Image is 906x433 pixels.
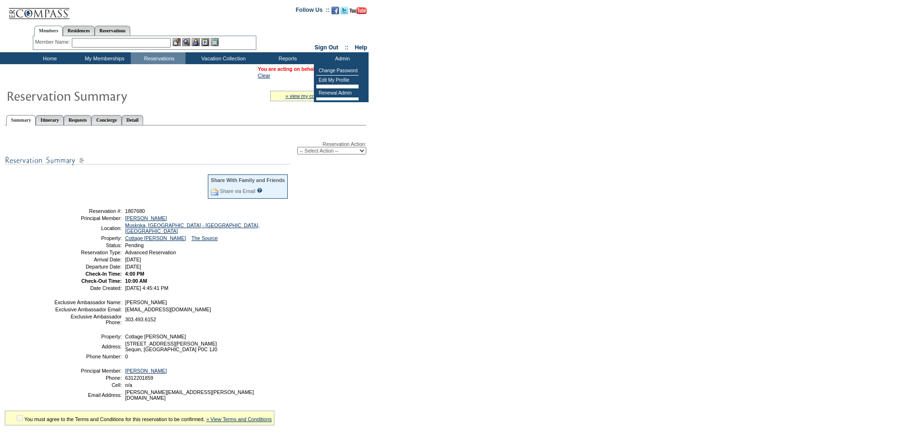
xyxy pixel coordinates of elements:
img: Reservaton Summary [6,86,196,105]
td: Home [21,52,76,64]
a: Help [355,44,367,51]
a: » View Terms and Conditions [206,416,272,422]
td: Cell: [54,382,122,388]
td: Email Address: [54,389,122,401]
td: Phone: [54,375,122,381]
a: Reservations [95,26,130,36]
td: Property: [54,235,122,241]
a: Follow us on Twitter [341,10,348,15]
a: Share via Email [220,188,255,194]
a: Sign Out [314,44,338,51]
td: Edit My Profile [316,76,359,85]
img: Subscribe to our YouTube Channel [350,7,367,14]
td: Exclusive Ambassador Email: [54,307,122,312]
td: Location: [54,222,122,234]
span: Pending [125,242,144,248]
span: 4:00 PM [125,271,144,277]
td: Renewal Admin [316,88,359,98]
div: Reservation Action: [5,141,366,154]
td: Exclusive Ambassador Phone: [54,314,122,325]
td: Property: [54,334,122,339]
span: [DATE] [125,257,141,262]
div: Member Name: [35,38,72,46]
a: Detail [122,115,144,125]
img: Impersonate [192,38,200,46]
td: Phone Number: [54,354,122,359]
a: » view my contract utilization [285,93,350,99]
td: Address: [54,341,122,352]
span: [EMAIL_ADDRESS][DOMAIN_NAME] [125,307,211,312]
span: You must agree to the Terms and Conditions for this reservation to be confirmed. [24,416,205,422]
td: Reservation Type: [54,250,122,255]
td: Principal Member: [54,368,122,374]
a: Subscribe to our YouTube Channel [350,10,367,15]
a: Itinerary [36,115,64,125]
td: Date Created: [54,285,122,291]
span: n/a [125,382,132,388]
input: What is this? [257,188,263,193]
img: b_edit.gif [173,38,181,46]
span: [STREET_ADDRESS][PERSON_NAME] Sequin, [GEOGRAPHIC_DATA] P0C 1J0 [125,341,217,352]
td: Reservations [131,52,185,64]
span: :: [345,44,349,51]
a: [PERSON_NAME] [125,215,167,221]
span: [PERSON_NAME][EMAIL_ADDRESS][PERSON_NAME][DOMAIN_NAME] [125,389,254,401]
a: [PERSON_NAME] [125,368,167,374]
img: b_calculator.gif [211,38,219,46]
td: Admin [314,52,369,64]
span: 1807680 [125,208,145,214]
span: [PERSON_NAME] [125,299,167,305]
a: Requests [64,115,91,125]
span: [DATE] [125,264,141,269]
img: Become our fan on Facebook [331,7,339,14]
strong: Check-Out Time: [81,278,122,284]
td: Reservation #: [54,208,122,214]
a: The Source [192,235,218,241]
td: My Memberships [76,52,131,64]
a: Clear [258,73,270,78]
span: 10:00 AM [125,278,147,284]
a: Become our fan on Facebook [331,10,339,15]
td: Arrival Date: [54,257,122,262]
img: Reservations [201,38,209,46]
span: [DATE] 4:45:41 PM [125,285,168,291]
a: Muskoka, [GEOGRAPHIC_DATA] - [GEOGRAPHIC_DATA], [GEOGRAPHIC_DATA] [125,222,260,234]
td: Reports [259,52,314,64]
a: Concierge [91,115,121,125]
img: View [182,38,190,46]
span: You are acting on behalf of: [258,66,367,72]
a: Members [34,26,63,36]
td: Status: [54,242,122,248]
td: Follow Us :: [296,6,330,17]
span: 303.493.6152 [125,317,156,322]
td: Departure Date: [54,264,122,269]
img: Follow us on Twitter [341,7,348,14]
div: Share With Family and Friends [211,177,285,183]
strong: Check-In Time: [86,271,122,277]
td: Exclusive Ambassador Name: [54,299,122,305]
span: Cottage [PERSON_NAME] [125,334,186,339]
span: 0 [125,354,128,359]
a: Cottage [PERSON_NAME] [125,235,186,241]
span: Advanced Reservation [125,250,176,255]
span: 6312201859 [125,375,153,381]
a: Summary [6,115,36,125]
a: Residences [63,26,95,36]
img: subTtlResSummary.gif [5,154,290,166]
td: Change Password [316,66,359,76]
td: Principal Member: [54,215,122,221]
td: Vacation Collection [185,52,259,64]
